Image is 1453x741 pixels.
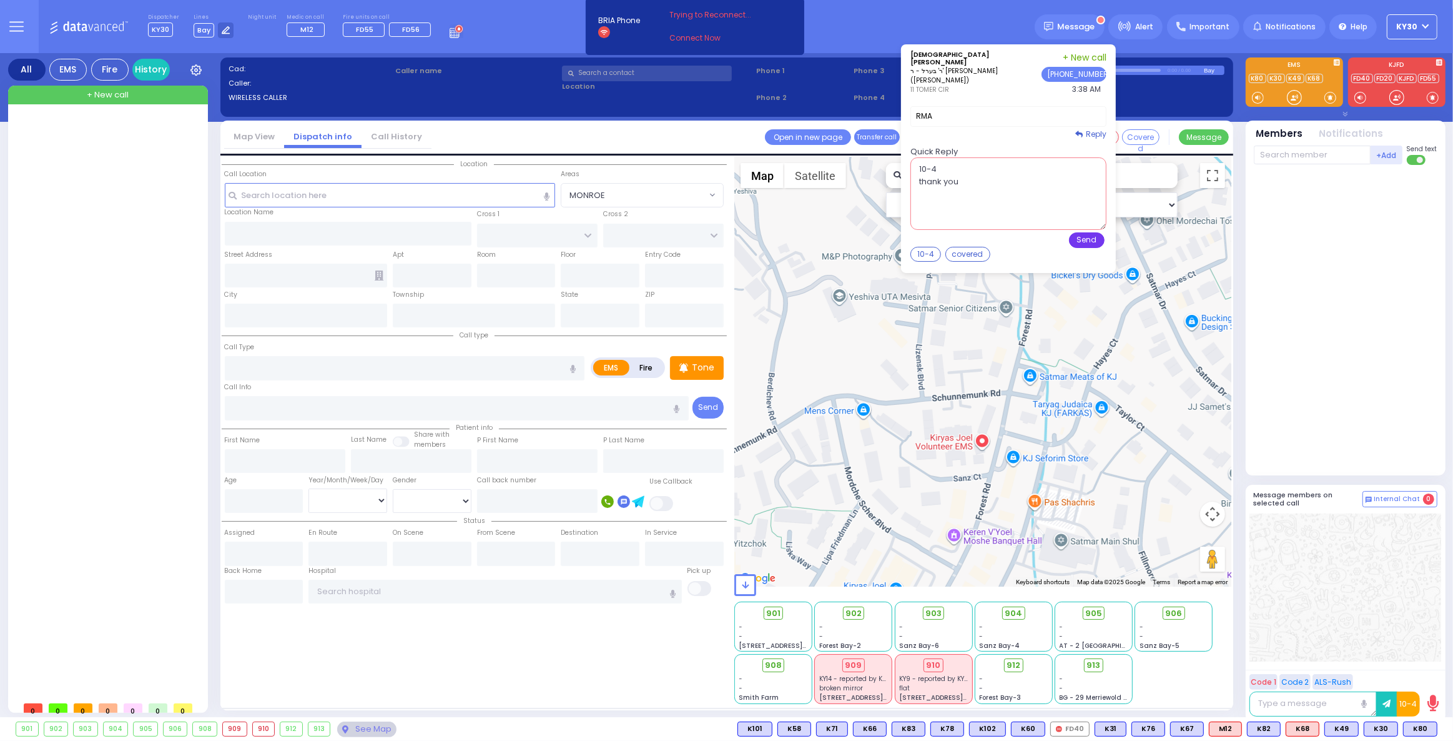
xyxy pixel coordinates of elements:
div: 912 [280,722,302,736]
span: Forest Bay-3 [979,693,1021,702]
span: Sanz Bay-6 [899,641,939,650]
span: 913 [1087,659,1101,672]
span: FD55 [356,24,373,34]
button: KY30 [1387,14,1437,39]
label: Entry Code [645,250,681,260]
div: BLS [1403,722,1437,737]
label: Call Location [225,169,267,179]
span: [STREET_ADDRESS][PERSON_NAME] [819,693,937,702]
div: K66 [853,722,887,737]
span: Phone 2 [756,92,849,103]
span: - [1060,674,1063,684]
span: - [1060,632,1063,641]
div: K68 [1286,722,1319,737]
label: Cross 1 [477,209,500,219]
span: Alert [1135,21,1153,32]
div: 903 [74,722,97,736]
label: Call back number [477,475,536,485]
a: Connect Now [669,32,768,44]
label: Call Type [225,342,255,352]
div: K67 [1170,722,1204,737]
label: Fire units on call [343,14,435,21]
label: First Name [225,435,260,445]
span: Reply [1086,129,1106,139]
div: ALS [1286,722,1319,737]
img: Google [737,570,779,587]
button: Notifications [1319,127,1384,141]
a: Map View [224,131,284,142]
div: ALS [1209,722,1242,737]
span: Bay [194,23,214,37]
button: 10-4 [1397,692,1420,717]
div: K76 [1131,722,1165,737]
span: Status [457,516,491,525]
div: K58 [777,722,811,737]
div: BLS [1247,722,1281,737]
img: message.svg [1044,22,1053,31]
button: Code 1 [1249,674,1278,690]
div: Quick Reply [910,146,1106,248]
span: - [739,684,743,693]
span: Forest Bay-2 [819,641,861,650]
label: ZIP [645,290,654,300]
label: RMA [910,106,1106,127]
button: Internal Chat 0 [1362,491,1437,507]
span: MONROE [561,183,723,207]
span: Internal Chat [1374,495,1421,504]
div: 905 [134,722,157,736]
span: KY14 - reported by K90 [819,674,891,684]
label: Location Name [225,207,274,217]
div: 910 [924,659,943,672]
span: BG - 29 Merriewold S. [1060,693,1130,702]
label: Location [562,81,752,92]
div: 908 [193,722,217,736]
label: P Last Name [603,435,644,445]
label: WIRELESS CALLER [229,92,391,103]
button: Map camera controls [1200,502,1225,527]
label: Dispatcher [148,14,179,21]
a: Open this area in Google Maps (opens a new window) [737,570,779,587]
label: Cad: [229,64,391,74]
label: Pick up [687,566,711,576]
div: M12 [1209,722,1242,737]
div: K49 [1324,722,1359,737]
button: [PHONE_NUMBER] [1042,67,1106,82]
span: Sanz Bay-4 [979,641,1020,650]
span: KY9 - reported by KY42 [899,674,972,684]
span: 0 [74,704,92,713]
input: Search a contact [562,66,732,81]
label: Age [225,475,237,485]
button: Send [692,397,724,419]
a: FD55 [1418,74,1439,83]
span: 0 [124,704,142,713]
span: - [819,622,823,632]
small: Share with [414,430,450,439]
div: BLS [1095,722,1126,737]
div: K78 [930,722,964,737]
a: K30 [1268,74,1285,83]
a: K80 [1249,74,1266,83]
span: Phone 4 [854,92,947,103]
span: - [1060,684,1063,693]
div: Bay [1204,66,1224,75]
label: Last Name [351,435,387,445]
span: Patient info [450,423,499,432]
button: Message [1179,129,1229,145]
label: P First Name [477,435,518,445]
span: KY30 [1397,21,1418,32]
span: 901 [766,607,781,620]
a: Call History [362,131,431,142]
span: MONROE [569,189,605,202]
span: flat [899,684,910,693]
div: K30 [1364,722,1398,737]
label: EMS [1246,62,1343,71]
span: Send text [1407,144,1437,154]
span: 912 [1007,659,1020,672]
label: Street Address [225,250,273,260]
label: Fire [629,360,664,375]
span: Phone 1 [756,66,849,76]
div: 909 [223,722,247,736]
button: Show street map [741,163,784,188]
span: FD56 [402,24,420,34]
span: - [979,674,983,684]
